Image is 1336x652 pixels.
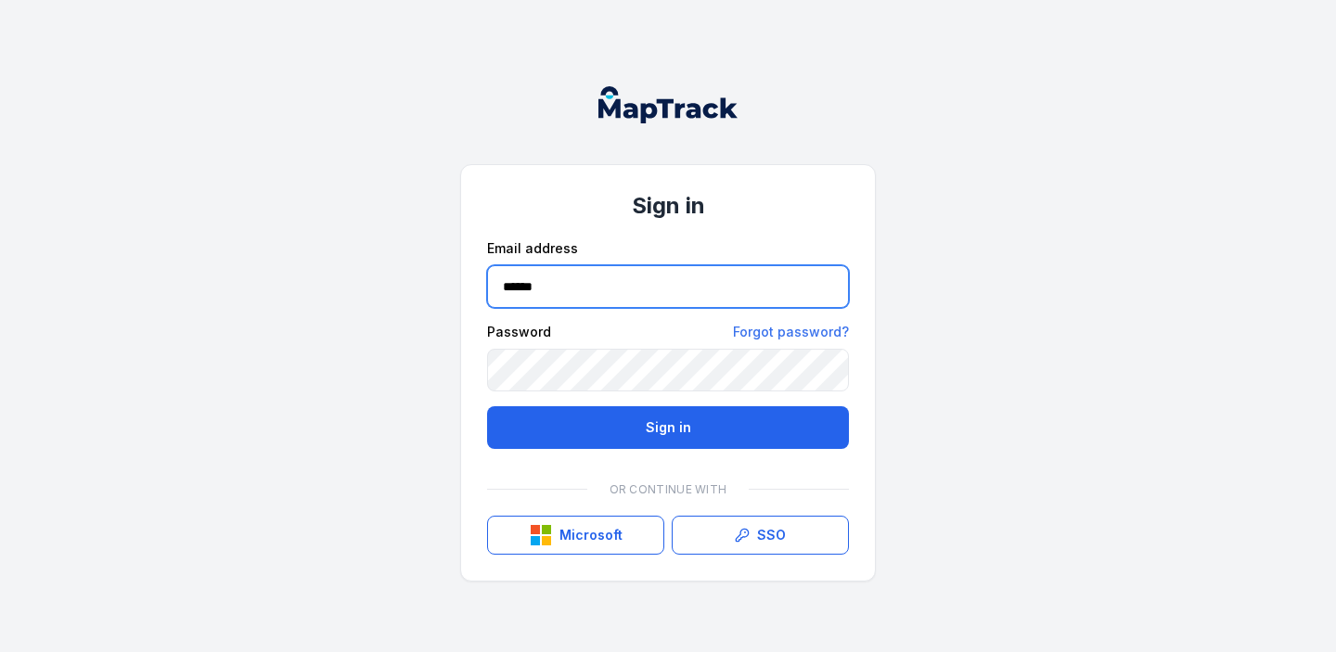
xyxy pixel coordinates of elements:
[672,516,849,555] a: SSO
[487,406,849,449] button: Sign in
[487,191,849,221] h1: Sign in
[487,323,551,341] label: Password
[733,323,849,341] a: Forgot password?
[487,239,578,258] label: Email address
[487,516,664,555] button: Microsoft
[487,471,849,508] div: Or continue with
[569,86,767,123] nav: Global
